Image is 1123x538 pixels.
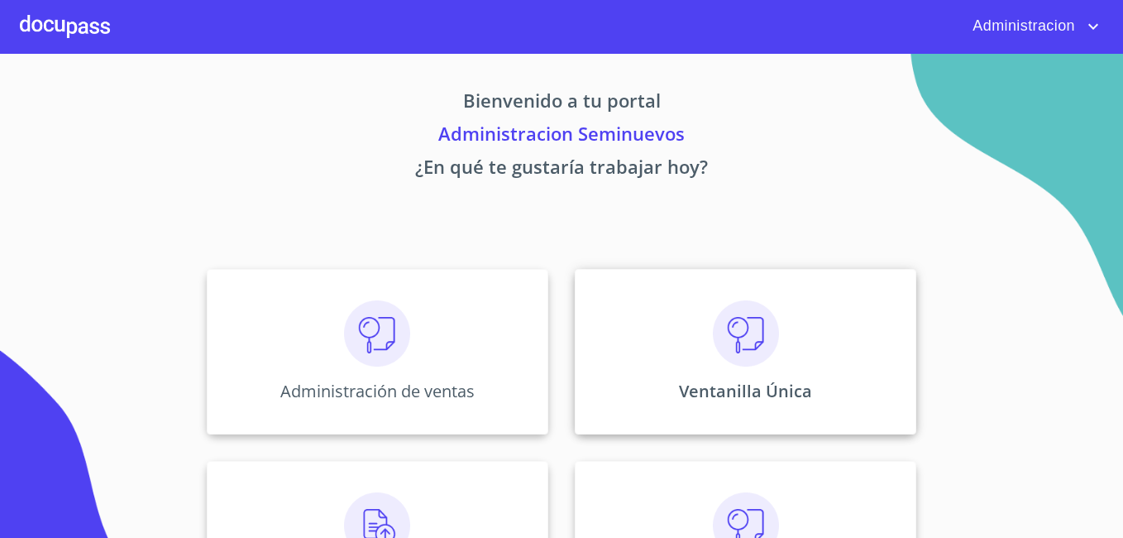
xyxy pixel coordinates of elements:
img: consulta.png [344,300,410,367]
img: consulta.png [713,300,779,367]
button: account of current user [960,13,1103,40]
p: ¿En qué te gustaría trabajar hoy? [52,153,1071,186]
p: Administracion Seminuevos [52,120,1071,153]
span: Administracion [960,13,1083,40]
p: Ventanilla Única [679,380,812,402]
p: Bienvenido a tu portal [52,87,1071,120]
p: Administración de ventas [280,380,475,402]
